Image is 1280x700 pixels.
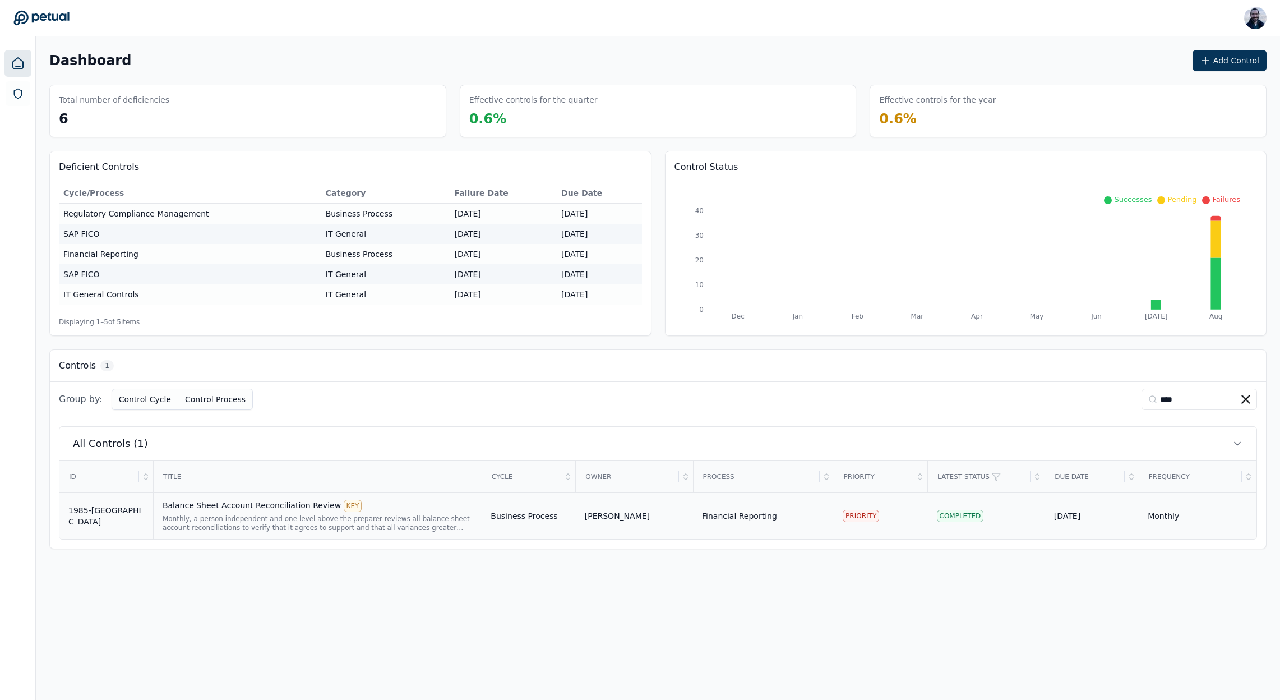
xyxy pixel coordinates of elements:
div: Process [694,462,820,492]
div: KEY [344,500,362,512]
span: 1 [100,360,114,371]
div: Cycle [483,462,561,492]
th: Due Date [557,183,641,204]
span: All Controls (1) [73,436,148,452]
td: IT General Controls [59,284,321,305]
img: Roberto Fernandez [1244,7,1267,29]
div: Completed [937,510,984,522]
td: Financial Reporting [59,244,321,264]
a: SOC 1 Reports [6,81,30,106]
td: Monthly [1139,492,1256,539]
td: [DATE] [557,284,641,305]
h3: Total number of deficiencies [59,94,169,105]
td: Business Process [321,204,450,224]
td: IT General [321,264,450,284]
tspan: 10 [695,281,703,289]
td: [DATE] [450,264,557,284]
h3: Effective controls for the year [879,94,996,105]
th: Cycle/Process [59,183,321,204]
td: SAP FICO [59,224,321,244]
td: SAP FICO [59,264,321,284]
h3: Deficient Controls [59,160,642,174]
span: Successes [1114,195,1152,204]
div: Due Date [1046,462,1124,492]
div: Financial Reporting [702,510,777,522]
td: [DATE] [557,264,641,284]
div: Latest Status [928,462,1031,492]
th: Failure Date [450,183,557,204]
span: Failures [1212,195,1240,204]
div: Monthly, a person independent and one level above the preparer reviews all balance sheet account ... [163,514,473,532]
tspan: Apr [971,312,983,320]
td: [DATE] [557,244,641,264]
div: 1985-[GEOGRAPHIC_DATA] [68,505,144,527]
td: [DATE] [557,224,641,244]
a: Go to Dashboard [13,10,70,26]
tspan: 0 [699,306,704,314]
span: 0.6 % [469,111,507,127]
td: IT General [321,284,450,305]
span: Pending [1167,195,1196,204]
td: Business Process [482,492,575,539]
button: Control Cycle [112,389,178,410]
button: All Controls (1) [59,427,1256,460]
div: Owner [576,462,678,492]
span: 0.6 % [879,111,917,127]
span: Displaying 1– 5 of 5 items [59,317,140,326]
h1: Dashboard [49,52,131,70]
div: Title [154,462,481,492]
td: IT General [321,224,450,244]
td: Regulatory Compliance Management [59,204,321,224]
tspan: Mar [911,312,923,320]
td: [DATE] [450,284,557,305]
button: Add Control [1193,50,1267,71]
h3: Controls [59,359,96,372]
td: Business Process [321,244,450,264]
span: 6 [59,111,68,127]
td: [DATE] [450,224,557,244]
h3: Control Status [674,160,1258,174]
div: Priority [835,462,913,492]
div: Frequency [1140,462,1242,492]
tspan: Jan [792,312,802,320]
tspan: 30 [695,232,703,240]
a: Dashboard [4,50,31,77]
td: [DATE] [557,204,641,224]
tspan: Aug [1209,312,1222,320]
td: [DATE] [450,204,557,224]
tspan: 20 [695,256,703,264]
span: Group by: [59,393,103,406]
tspan: May [1029,312,1043,320]
div: PRIORITY [843,510,879,522]
tspan: Dec [731,312,744,320]
div: Balance Sheet Account Reconciliation Review [163,500,473,512]
tspan: Feb [851,312,863,320]
button: Control Process [178,389,253,410]
tspan: [DATE] [1145,312,1168,320]
div: [DATE] [1054,510,1130,522]
h3: Effective controls for the quarter [469,94,598,105]
div: ID [60,462,139,492]
td: [DATE] [450,244,557,264]
tspan: Jun [1090,312,1102,320]
th: Category [321,183,450,204]
div: [PERSON_NAME] [585,510,650,522]
tspan: 40 [695,207,703,215]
